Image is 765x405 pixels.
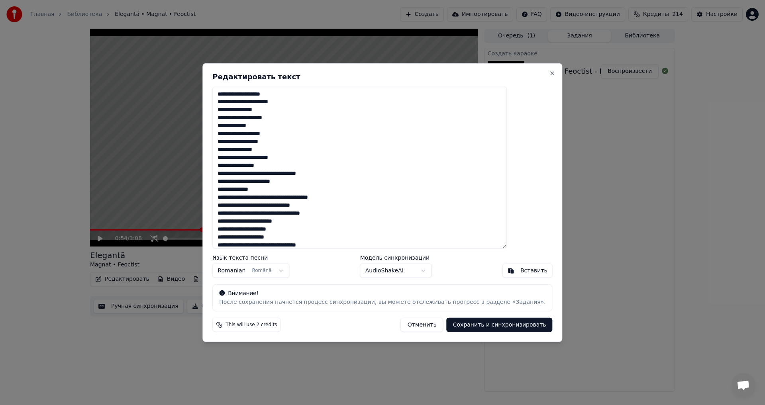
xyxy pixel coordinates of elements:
div: Вставить [520,267,547,275]
label: Модель синхронизации [360,255,432,260]
div: После сохранения начнется процесс синхронизации, вы можете отслеживать прогресс в разделе «Задания». [219,298,545,306]
label: Язык текста песни [212,255,289,260]
button: Вставить [502,264,553,278]
h2: Редактировать текст [212,73,552,80]
div: Внимание! [219,290,545,297]
span: This will use 2 credits [226,322,277,328]
button: Отменить [401,318,443,332]
button: Сохранить и синхронизировать [447,318,553,332]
